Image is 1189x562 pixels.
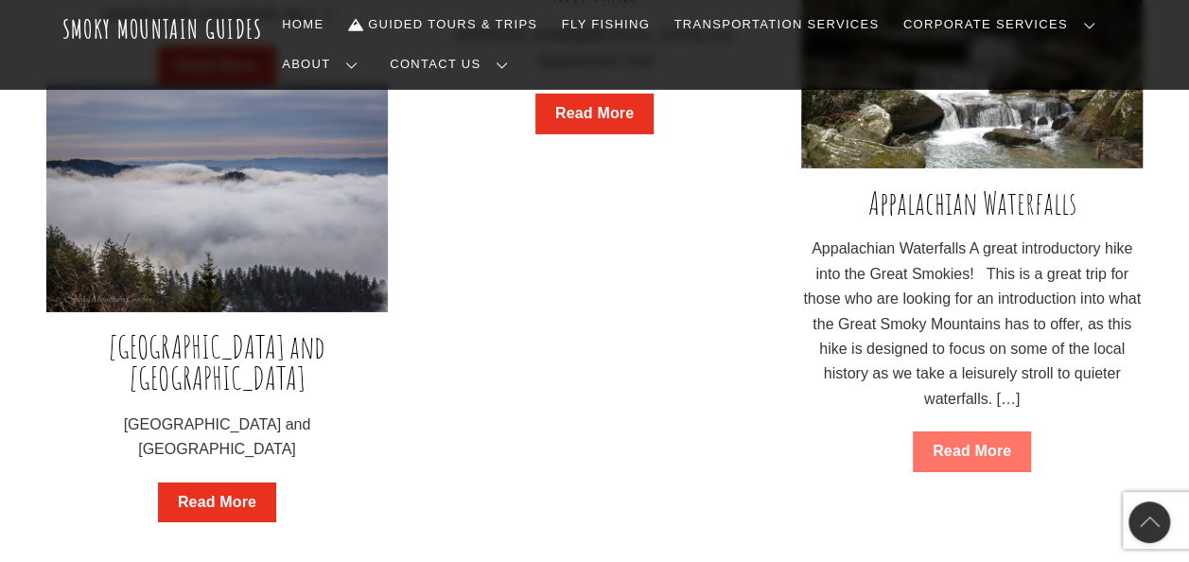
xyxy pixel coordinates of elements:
[896,5,1110,44] a: Corporate Services
[868,183,1076,222] a: Appalachian Waterfalls
[274,44,373,84] a: About
[274,5,331,44] a: Home
[554,5,657,44] a: Fly Fishing
[341,5,545,44] a: Guided Tours & Trips
[913,431,1031,472] a: Read More
[667,5,886,44] a: Transportation Services
[46,84,389,312] img: IMG_9648-min
[801,237,1144,412] p: Appalachian Waterfalls A great introductory hike into the Great Smokies! This is a great trip for...
[158,483,276,523] a: Read More
[46,413,389,463] p: [GEOGRAPHIC_DATA] and [GEOGRAPHIC_DATA]
[382,44,523,84] a: Contact Us
[535,94,654,134] a: Read More
[62,13,263,44] a: Smoky Mountain Guides
[109,326,324,398] a: [GEOGRAPHIC_DATA] and [GEOGRAPHIC_DATA]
